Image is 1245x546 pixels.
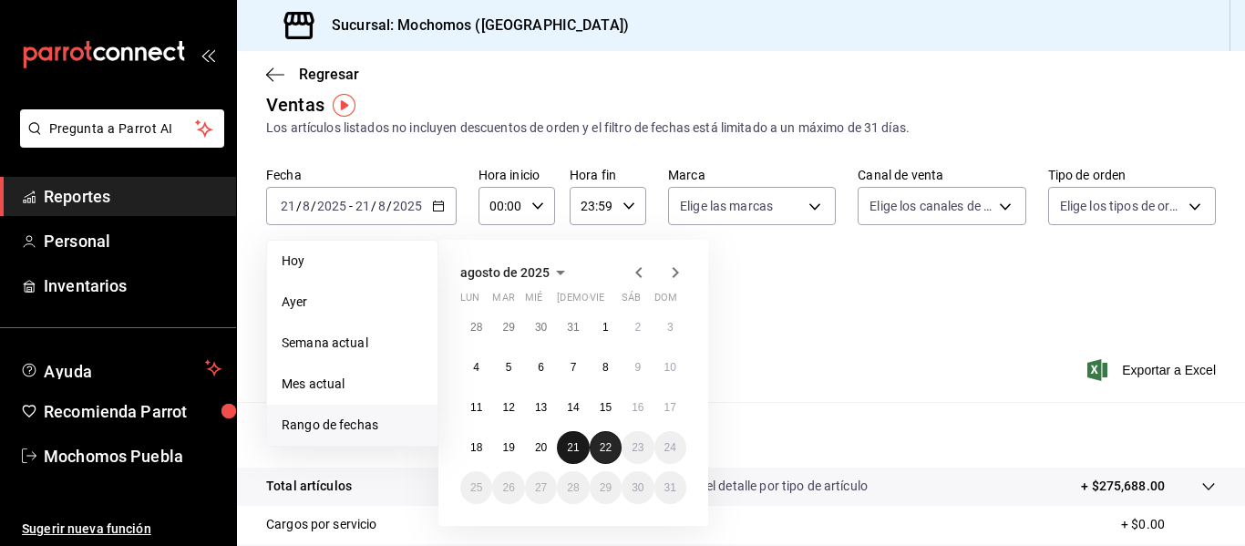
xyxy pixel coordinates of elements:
span: Recomienda Parrot [44,399,221,424]
abbr: lunes [460,292,479,311]
abbr: 11 de agosto de 2025 [470,401,482,414]
button: open_drawer_menu [201,47,215,62]
button: 25 de agosto de 2025 [460,471,492,504]
abbr: 28 de agosto de 2025 [567,481,579,494]
button: 27 de agosto de 2025 [525,471,557,504]
button: 23 de agosto de 2025 [622,431,653,464]
abbr: 18 de agosto de 2025 [470,441,482,454]
span: agosto de 2025 [460,265,550,280]
span: Semana actual [282,334,423,353]
button: 10 de agosto de 2025 [654,351,686,384]
p: Total artículos [266,477,352,496]
abbr: 24 de agosto de 2025 [664,441,676,454]
span: / [296,199,302,213]
button: 30 de agosto de 2025 [622,471,653,504]
p: Cargos por servicio [266,515,377,534]
button: 20 de agosto de 2025 [525,431,557,464]
abbr: 10 de agosto de 2025 [664,361,676,374]
button: 8 de agosto de 2025 [590,351,622,384]
button: 2 de agosto de 2025 [622,311,653,344]
span: Sugerir nueva función [22,520,221,539]
span: Elige las marcas [680,197,773,215]
abbr: 21 de agosto de 2025 [567,441,579,454]
h3: Sucursal: Mochomos ([GEOGRAPHIC_DATA]) [317,15,629,36]
label: Marca [668,169,836,181]
abbr: 15 de agosto de 2025 [600,401,612,414]
span: / [386,199,392,213]
button: 28 de julio de 2025 [460,311,492,344]
abbr: 29 de agosto de 2025 [600,481,612,494]
img: Tooltip marker [333,94,355,117]
button: 12 de agosto de 2025 [492,391,524,424]
abbr: 27 de agosto de 2025 [535,481,547,494]
span: - [349,199,353,213]
abbr: 26 de agosto de 2025 [502,481,514,494]
button: 21 de agosto de 2025 [557,431,589,464]
input: -- [377,199,386,213]
span: / [311,199,316,213]
abbr: 17 de agosto de 2025 [664,401,676,414]
abbr: 30 de agosto de 2025 [632,481,643,494]
abbr: miércoles [525,292,542,311]
abbr: 31 de agosto de 2025 [664,481,676,494]
label: Fecha [266,169,457,181]
button: 16 de agosto de 2025 [622,391,653,424]
abbr: 1 de agosto de 2025 [602,321,609,334]
label: Canal de venta [858,169,1025,181]
span: Regresar [299,66,359,83]
div: Los artículos listados no incluyen descuentos de orden y el filtro de fechas está limitado a un m... [266,118,1216,138]
abbr: 22 de agosto de 2025 [600,441,612,454]
span: Ayer [282,293,423,312]
button: 18 de agosto de 2025 [460,431,492,464]
abbr: 25 de agosto de 2025 [470,481,482,494]
button: 22 de agosto de 2025 [590,431,622,464]
abbr: 12 de agosto de 2025 [502,401,514,414]
button: 31 de julio de 2025 [557,311,589,344]
button: 11 de agosto de 2025 [460,391,492,424]
span: Elige los tipos de orden [1060,197,1182,215]
p: + $0.00 [1121,515,1216,534]
abbr: 16 de agosto de 2025 [632,401,643,414]
abbr: 29 de julio de 2025 [502,321,514,334]
button: 6 de agosto de 2025 [525,351,557,384]
button: Exportar a Excel [1091,359,1216,381]
label: Tipo de orden [1048,169,1216,181]
abbr: 5 de agosto de 2025 [506,361,512,374]
span: Personal [44,229,221,253]
input: ---- [316,199,347,213]
abbr: 13 de agosto de 2025 [535,401,547,414]
abbr: 8 de agosto de 2025 [602,361,609,374]
div: Ventas [266,91,324,118]
button: agosto de 2025 [460,262,571,283]
abbr: 20 de agosto de 2025 [535,441,547,454]
span: Hoy [282,252,423,271]
abbr: 30 de julio de 2025 [535,321,547,334]
abbr: 28 de julio de 2025 [470,321,482,334]
span: Inventarios [44,273,221,298]
abbr: martes [492,292,514,311]
abbr: 7 de agosto de 2025 [571,361,577,374]
span: Ayuda [44,357,198,379]
button: 31 de agosto de 2025 [654,471,686,504]
abbr: 31 de julio de 2025 [567,321,579,334]
abbr: 4 de agosto de 2025 [473,361,479,374]
button: Regresar [266,66,359,83]
a: Pregunta a Parrot AI [13,132,224,151]
span: / [371,199,376,213]
button: 30 de julio de 2025 [525,311,557,344]
abbr: 6 de agosto de 2025 [538,361,544,374]
abbr: 2 de agosto de 2025 [634,321,641,334]
button: 14 de agosto de 2025 [557,391,589,424]
span: Reportes [44,184,221,209]
button: 5 de agosto de 2025 [492,351,524,384]
abbr: 19 de agosto de 2025 [502,441,514,454]
button: 28 de agosto de 2025 [557,471,589,504]
input: ---- [392,199,423,213]
button: 29 de agosto de 2025 [590,471,622,504]
abbr: viernes [590,292,604,311]
button: 13 de agosto de 2025 [525,391,557,424]
p: + $275,688.00 [1081,477,1165,496]
span: Mochomos Puebla [44,444,221,469]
